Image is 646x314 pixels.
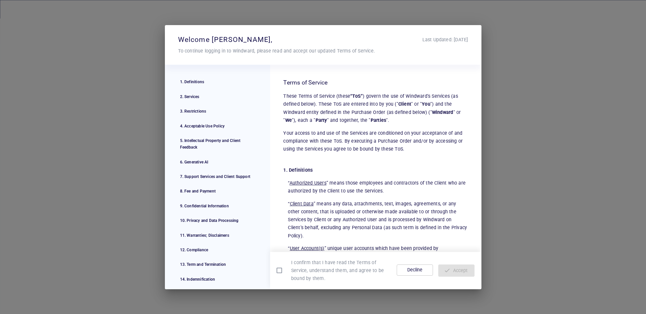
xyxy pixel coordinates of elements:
[175,119,261,133] div: 4. Acceptable Use Policy
[398,101,411,107] b: Client
[288,200,468,240] p: “ ” means any data, attachments, text, images, agreements, or any other content, that is uploaded...
[180,159,255,165] span: 6. Generative AI
[397,264,433,276] button: Decline
[180,188,255,194] span: 8. Fee and Payment
[404,266,426,274] span: Decline
[180,173,255,180] span: 7. Support Services and Client Support
[175,228,261,243] div: 11. Warranties; Disclaimers
[180,123,255,129] span: 4. Acceptable Use Policy
[175,199,261,213] div: 9. Confidential Information
[180,232,255,239] span: 11. Warranties; Disclaimers
[180,108,255,115] span: 3. Restrictions
[283,78,468,87] h6: Terms of Service
[175,104,261,119] div: 3. Restrictions
[175,89,261,104] div: 2. Services
[180,261,255,268] span: 13. Term and Termination
[175,184,261,198] div: 8. Fee and Payment
[180,276,255,283] span: 14. Indemnification
[288,244,468,261] p: “ ” unique user accounts which have been provided by [PERSON_NAME] to Authorized Users, if applic...
[175,133,261,155] div: 5. Intellectual Property and Client Feedback
[288,179,468,195] p: “ ” means those employees and contractors of the Client who are authorized by the Client to use t...
[180,93,255,100] span: 2. Services
[180,217,255,224] span: 10. Privacy and Data Processing
[283,92,468,124] p: These Terms of Service (these ) govern the use of Windward’s Services (as defined below). These T...
[180,79,255,85] span: 1. Definitions
[175,243,261,257] div: 12. Compliance
[283,166,468,174] p: 1. Definitions
[316,118,327,123] b: Party
[180,247,255,253] span: 12. Compliance
[285,118,292,123] b: We
[175,257,261,272] div: 13. Term and Termination
[175,272,261,287] div: 14. Indemnification
[350,93,363,99] b: “ToS”
[422,36,468,44] p: Last Updated: [DATE]
[290,201,314,206] u: Client Data
[291,259,386,283] p: I confirm that I have read the Terms of Service, understand them, and agree to be bound by them.
[422,101,430,107] b: You
[283,129,468,153] p: Your access to and use of the Services are conditioned on your acceptance of and compliance with ...
[180,203,255,209] span: 9. Confidential Information
[175,75,261,89] div: 1. Definitions
[290,180,326,186] u: Authorized Users
[178,35,273,45] h5: Welcome [PERSON_NAME],
[371,118,386,123] b: Parties
[178,47,468,55] p: To continue logging in to Windward, please read and accept our updated Terms of Service.
[432,110,453,115] b: Windward
[175,169,261,184] div: 7. Support Services and Client Support
[175,155,261,169] div: 6. Generative AI
[175,213,261,228] div: 10. Privacy and Data Processing
[180,137,255,151] span: 5. Intellectual Property and Client Feedback
[290,246,324,251] u: User Account(s)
